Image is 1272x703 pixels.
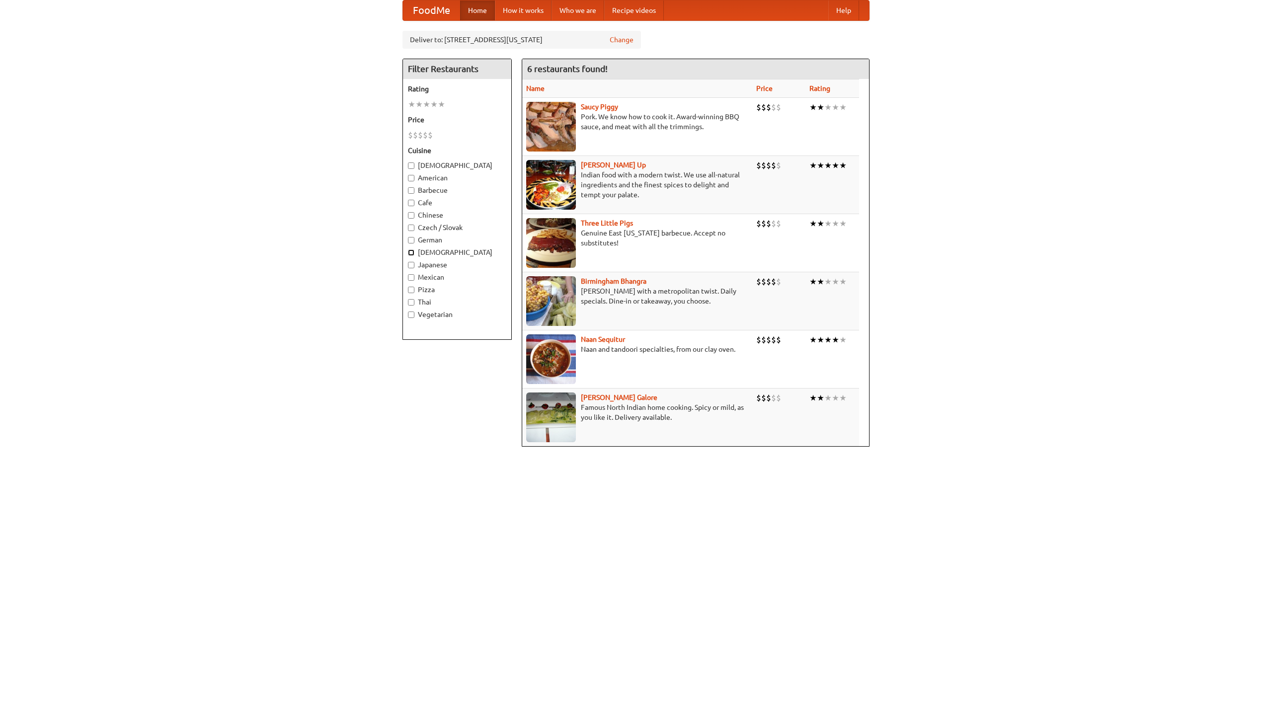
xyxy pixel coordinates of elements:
[761,160,766,171] li: $
[776,160,781,171] li: $
[824,392,832,403] li: ★
[839,334,847,345] li: ★
[526,84,545,92] a: Name
[408,185,506,195] label: Barbecue
[408,299,414,306] input: Thai
[403,0,460,20] a: FoodMe
[408,225,414,231] input: Czech / Slovak
[526,160,576,210] img: curryup.jpg
[817,334,824,345] li: ★
[402,31,641,49] div: Deliver to: [STREET_ADDRESS][US_STATE]
[776,218,781,229] li: $
[809,218,817,229] li: ★
[817,102,824,113] li: ★
[408,173,506,183] label: American
[423,130,428,141] li: $
[832,276,839,287] li: ★
[771,334,776,345] li: $
[832,334,839,345] li: ★
[581,219,633,227] a: Three Little Pigs
[809,392,817,403] li: ★
[839,160,847,171] li: ★
[832,392,839,403] li: ★
[408,84,506,94] h5: Rating
[408,198,506,208] label: Cafe
[766,276,771,287] li: $
[756,392,761,403] li: $
[408,249,414,256] input: [DEMOGRAPHIC_DATA]
[408,200,414,206] input: Cafe
[408,262,414,268] input: Japanese
[817,218,824,229] li: ★
[832,102,839,113] li: ★
[824,102,832,113] li: ★
[761,276,766,287] li: $
[766,218,771,229] li: $
[832,218,839,229] li: ★
[408,247,506,257] label: [DEMOGRAPHIC_DATA]
[430,99,438,110] li: ★
[776,102,781,113] li: $
[756,160,761,171] li: $
[832,160,839,171] li: ★
[839,218,847,229] li: ★
[526,112,748,132] p: Pork. We know how to cook it. Award-winning BBQ sauce, and meat with all the trimmings.
[526,392,576,442] img: currygalore.jpg
[495,0,552,20] a: How it works
[776,334,781,345] li: $
[526,334,576,384] img: naansequitur.jpg
[408,160,506,170] label: [DEMOGRAPHIC_DATA]
[408,272,506,282] label: Mexican
[581,161,646,169] a: [PERSON_NAME] Up
[761,392,766,403] li: $
[408,260,506,270] label: Japanese
[581,103,618,111] a: Saucy Piggy
[526,228,748,248] p: Genuine East [US_STATE] barbecue. Accept no substitutes!
[766,160,771,171] li: $
[809,276,817,287] li: ★
[408,130,413,141] li: $
[824,218,832,229] li: ★
[828,0,859,20] a: Help
[776,276,781,287] li: $
[408,310,506,319] label: Vegetarian
[552,0,604,20] a: Who we are
[817,160,824,171] li: ★
[526,344,748,354] p: Naan and tandoori specialties, from our clay oven.
[415,99,423,110] li: ★
[526,102,576,152] img: saucy.jpg
[408,99,415,110] li: ★
[408,297,506,307] label: Thai
[408,146,506,156] h5: Cuisine
[771,160,776,171] li: $
[408,223,506,233] label: Czech / Slovak
[771,218,776,229] li: $
[408,285,506,295] label: Pizza
[418,130,423,141] li: $
[408,235,506,245] label: German
[526,170,748,200] p: Indian food with a modern twist. We use all-natural ingredients and the finest spices to delight ...
[460,0,495,20] a: Home
[408,237,414,243] input: German
[839,276,847,287] li: ★
[581,277,646,285] b: Birmingham Bhangra
[408,115,506,125] h5: Price
[756,276,761,287] li: $
[817,276,824,287] li: ★
[408,175,414,181] input: American
[809,334,817,345] li: ★
[581,335,625,343] b: Naan Sequitur
[824,276,832,287] li: ★
[428,130,433,141] li: $
[766,392,771,403] li: $
[408,162,414,169] input: [DEMOGRAPHIC_DATA]
[408,187,414,194] input: Barbecue
[756,334,761,345] li: $
[526,402,748,422] p: Famous North Indian home cooking. Spicy or mild, as you like it. Delivery available.
[526,276,576,326] img: bhangra.jpg
[408,212,414,219] input: Chinese
[771,276,776,287] li: $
